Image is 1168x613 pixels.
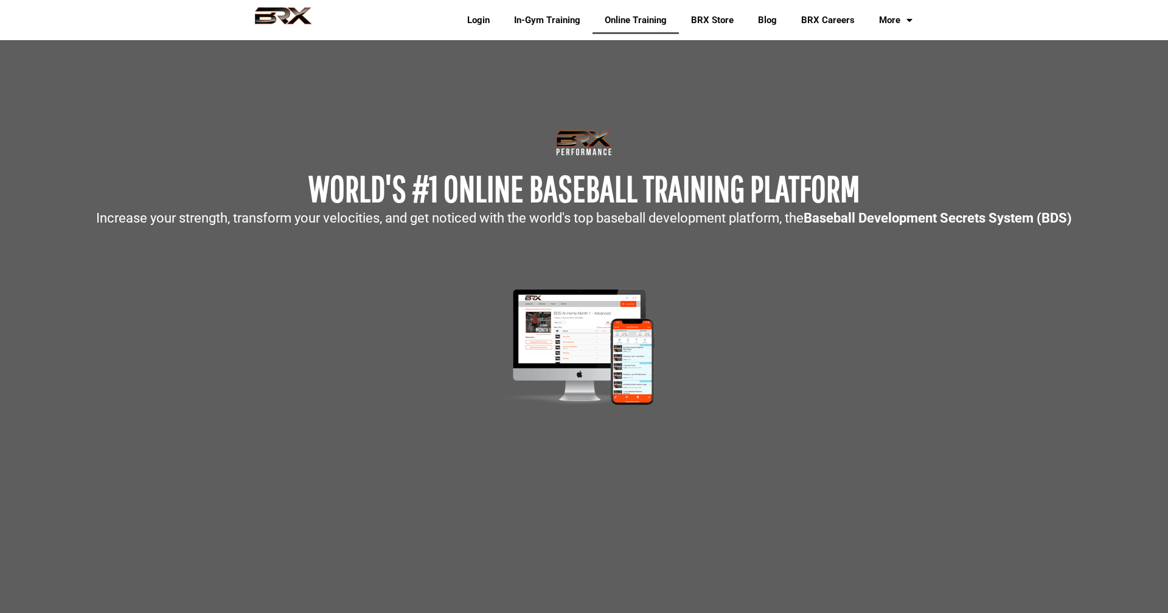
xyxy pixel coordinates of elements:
a: Blog [746,6,789,34]
strong: Baseball Development Secrets System (BDS) [804,210,1072,226]
img: Transparent-Black-BRX-Logo-White-Performance [554,128,614,158]
a: BRX Careers [789,6,867,34]
a: Login [455,6,502,34]
img: BRX Performance [243,7,323,33]
span: WORLD'S #1 ONLINE BASEBALL TRAINING PLATFORM [308,167,860,209]
img: Mockup-2-large [488,286,681,408]
div: Navigation Menu [446,6,925,34]
a: More [867,6,925,34]
a: BRX Store [679,6,746,34]
a: In-Gym Training [502,6,593,34]
p: Increase your strength, transform your velocities, and get noticed with the world's top baseball ... [6,212,1162,225]
a: Online Training [593,6,679,34]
